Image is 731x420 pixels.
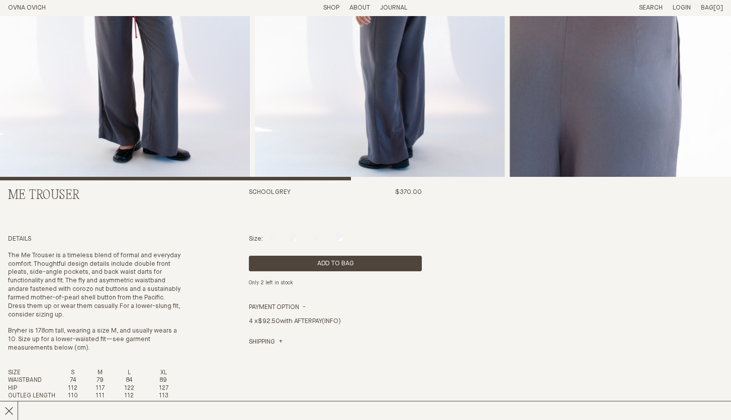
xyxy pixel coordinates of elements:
[146,392,180,400] td: 113
[8,392,57,400] th: OUTLEG LENGTH
[88,377,112,385] td: 79
[249,235,263,244] p: Size:
[249,280,293,285] em: Only 2 left in stock
[258,318,280,325] span: $92.50
[8,5,46,11] a: Home
[349,4,370,13] summary: About
[57,392,88,400] td: 110
[314,236,317,242] label: L
[8,377,57,385] th: WAISTBAND
[8,252,181,320] p: The Me Trouser is a timeless blend of formal and everyday comfort. Thoughtful design details incl...
[380,5,407,11] a: Journal
[249,303,306,312] summary: Payment Option
[57,369,88,377] th: S
[395,189,422,195] span: $370.00
[8,328,177,351] span: Bryher is 178cm tall, wearing a size M, and usually wears a 10. Size up for a lower-waisted fit—s...
[146,385,180,393] td: 127
[249,311,422,338] div: 4 x with AFTERPAY
[323,5,339,11] a: Shop
[322,318,340,325] a: (INFO)
[335,236,342,242] label: XL
[112,392,146,400] td: 112
[639,5,663,11] a: Search
[88,392,112,400] td: 111
[88,369,112,377] th: M
[146,377,180,385] td: 89
[8,235,181,244] h4: Details
[673,5,691,11] a: Login
[249,188,291,227] h3: School Grey
[713,5,723,11] span: [0]
[269,236,272,242] label: S
[112,377,146,385] td: 84
[88,385,112,393] td: 117
[701,5,713,11] span: Bag
[249,338,283,347] a: Shipping
[8,188,181,203] h2: Me Trouser
[146,369,180,377] th: XL
[249,256,422,271] button: Add product to cart
[8,369,57,377] th: SIZE
[112,385,146,393] td: 122
[112,369,146,377] th: L
[291,236,296,242] label: M
[57,377,88,385] td: 74
[8,385,57,393] th: HIP
[57,385,88,393] td: 112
